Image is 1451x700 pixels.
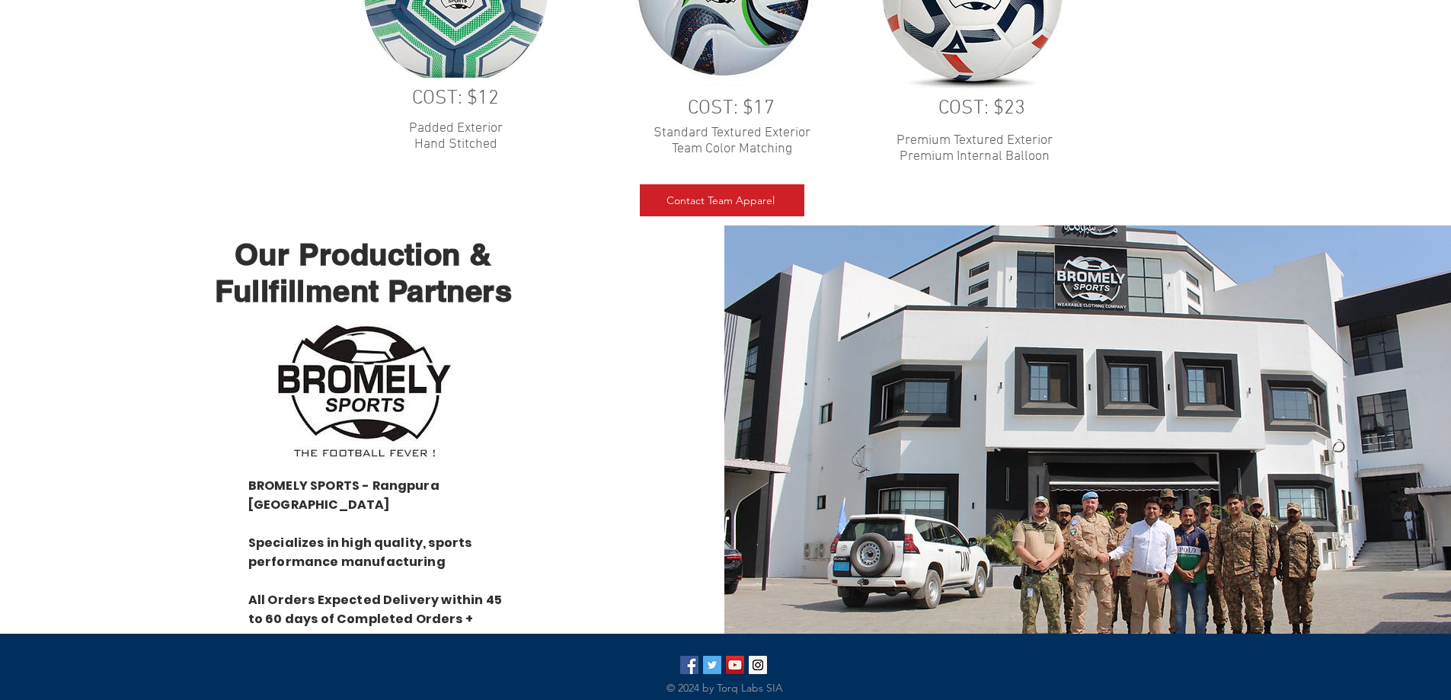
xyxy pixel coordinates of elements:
p: Hand Stitched [392,136,520,152]
a: Contact Team Apparel [640,184,804,216]
span: Standard Textured Exterior [654,125,810,141]
img: YouTube Social Icon [726,656,744,674]
span: Team Color Matching [672,141,792,157]
span: COST: $12 [412,87,499,110]
p: Padded Exterior [392,120,520,136]
span: Premium Internal Balloon [900,149,1050,165]
span: © 2024 by Torq Labs SIA [666,681,783,695]
img: Twitter Social Icon [703,656,721,674]
img: Facebook Social Icon [680,656,698,674]
span: Our Production & Fullfillment Partners [215,236,512,308]
img: Torq_Labs Instagram [749,656,767,674]
span: COST: $23 [938,97,1025,120]
img: BROMELY SPORTS LOGO.jpeg [270,319,456,476]
span: COST: $17 [688,97,775,120]
img: Bromley Sports Production Facility.JPG [724,225,1451,653]
span: Contact Team Apparel [666,193,775,207]
iframe: Wix Chat [1379,628,1451,700]
span: Premium Textured Exterior [896,133,1053,149]
ul: Social Bar [680,656,767,674]
span: BROMELY SPORTS - Rangpura [GEOGRAPHIC_DATA] Specializes in high quality, sports performance manuf... [248,477,502,647]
